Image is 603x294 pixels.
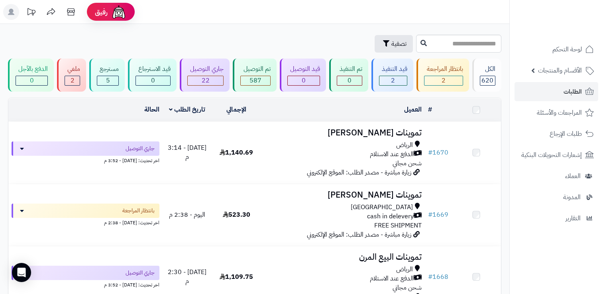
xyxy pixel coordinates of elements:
span: 587 [249,76,261,85]
span: 0 [302,76,306,85]
div: 2 [379,76,407,85]
div: 587 [241,76,270,85]
span: الأقسام والمنتجات [538,65,582,76]
span: شحن مجاني [393,283,422,292]
a: تم التنفيذ 0 [328,59,370,92]
h3: تموينات [PERSON_NAME] [264,190,422,200]
span: 22 [202,76,210,85]
span: شحن مجاني [393,159,422,168]
a: بانتظار المراجعة 2 [415,59,471,92]
span: زيارة مباشرة - مصدر الطلب: الموقع الإلكتروني [307,230,411,239]
a: قيد التنفيذ 2 [370,59,415,92]
h3: تموينات البيع المرن [264,253,422,262]
div: 22 [188,76,223,85]
a: جاري التوصيل 22 [178,59,231,92]
a: المراجعات والأسئلة [515,103,598,122]
img: ai-face.png [111,4,127,20]
a: قيد التوصيل 0 [278,59,328,92]
div: اخر تحديث: [DATE] - 3:52 م [12,280,159,288]
h3: تموينات [PERSON_NAME] [264,128,422,137]
span: المدونة [563,192,581,203]
a: الدفع بالآجل 0 [6,59,55,92]
span: المراجعات والأسئلة [537,107,582,118]
a: #1670 [428,148,448,157]
span: FREE SHIPMENT [374,221,422,230]
div: 2 [424,76,463,85]
a: #1668 [428,272,448,282]
span: إشعارات التحويلات البنكية [521,149,582,161]
div: Open Intercom Messenger [12,263,31,282]
div: مسترجع [97,65,119,74]
span: 620 [481,76,493,85]
a: التقارير [515,209,598,228]
a: ملغي 2 [55,59,88,92]
div: قيد التوصيل [287,65,320,74]
div: 0 [136,76,170,85]
div: بانتظار المراجعة [424,65,463,74]
a: #1669 [428,210,448,220]
div: اخر تحديث: [DATE] - 2:38 م [12,218,159,226]
div: 2 [65,76,80,85]
span: الرياض [396,141,413,150]
div: الكل [480,65,495,74]
span: 2 [391,76,395,85]
a: قيد الاسترجاع 0 [126,59,178,92]
div: ملغي [65,65,80,74]
button: تصفية [375,35,413,53]
span: بانتظار المراجعة [122,207,155,215]
a: تاريخ الطلب [169,105,205,114]
span: تصفية [391,39,407,49]
span: الطلبات [564,86,582,97]
a: # [428,105,432,114]
img: logo-2.png [549,20,595,36]
span: 0 [151,76,155,85]
span: الدفع عند الاستلام [370,150,414,159]
span: 1,140.69 [220,148,253,157]
div: 0 [288,76,320,85]
div: قيد الاسترجاع [136,65,171,74]
div: تم التنفيذ [337,65,362,74]
a: تم التوصيل 587 [231,59,278,92]
span: 523.30 [223,210,250,220]
a: إشعارات التحويلات البنكية [515,145,598,165]
a: العميل [404,105,422,114]
span: 5 [106,76,110,85]
span: جاري التوصيل [126,145,155,153]
span: الرياض [396,265,413,274]
a: طلبات الإرجاع [515,124,598,143]
div: 0 [337,76,362,85]
span: [DATE] - 3:14 م [168,143,206,162]
a: المدونة [515,188,598,207]
span: # [428,272,432,282]
span: 2 [442,76,446,85]
span: # [428,148,432,157]
span: 0 [30,76,34,85]
span: 1,109.75 [220,272,253,282]
span: طلبات الإرجاع [550,128,582,139]
span: جاري التوصيل [126,269,155,277]
span: رفيق [95,7,108,17]
span: زيارة مباشرة - مصدر الطلب: الموقع الإلكتروني [307,168,411,177]
span: التقارير [566,213,581,224]
a: تحديثات المنصة [21,4,41,22]
a: مسترجع 5 [88,59,126,92]
span: # [428,210,432,220]
span: [DATE] - 2:30 م [168,267,206,286]
div: اخر تحديث: [DATE] - 3:52 م [12,156,159,164]
span: 2 [71,76,75,85]
span: [GEOGRAPHIC_DATA] [351,203,413,212]
div: 0 [16,76,47,85]
div: قيد التنفيذ [379,65,407,74]
a: الإجمالي [226,105,246,114]
a: الكل620 [471,59,503,92]
div: الدفع بالآجل [16,65,48,74]
span: لوحة التحكم [552,44,582,55]
span: 0 [348,76,352,85]
div: تم التوصيل [240,65,270,74]
a: لوحة التحكم [515,40,598,59]
a: الحالة [144,105,159,114]
a: الطلبات [515,82,598,101]
span: الدفع عند الاستلام [370,274,414,283]
div: جاري التوصيل [187,65,224,74]
span: cash in delevery [367,212,414,221]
